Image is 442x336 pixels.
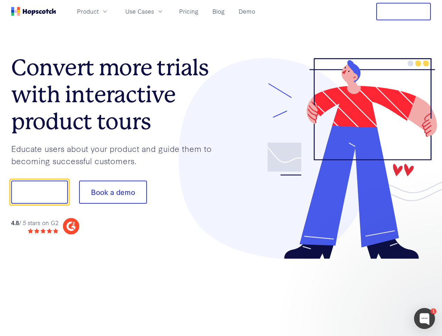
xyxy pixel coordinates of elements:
span: Use Cases [125,7,154,16]
button: Product [73,6,113,17]
a: Demo [236,6,258,17]
p: Educate users about your product and guide them to becoming successful customers. [11,142,221,167]
a: Home [11,7,56,16]
button: Use Cases [121,6,168,17]
a: Blog [210,6,227,17]
strong: 4.8 [11,218,19,226]
h1: Convert more trials with interactive product tours [11,54,221,135]
span: Product [77,7,99,16]
a: Pricing [176,6,201,17]
button: Book a demo [79,181,147,204]
button: Show me! [11,181,68,204]
div: 1 [430,308,436,314]
div: / 5 stars on G2 [11,218,58,227]
button: Free Trial [376,3,431,20]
